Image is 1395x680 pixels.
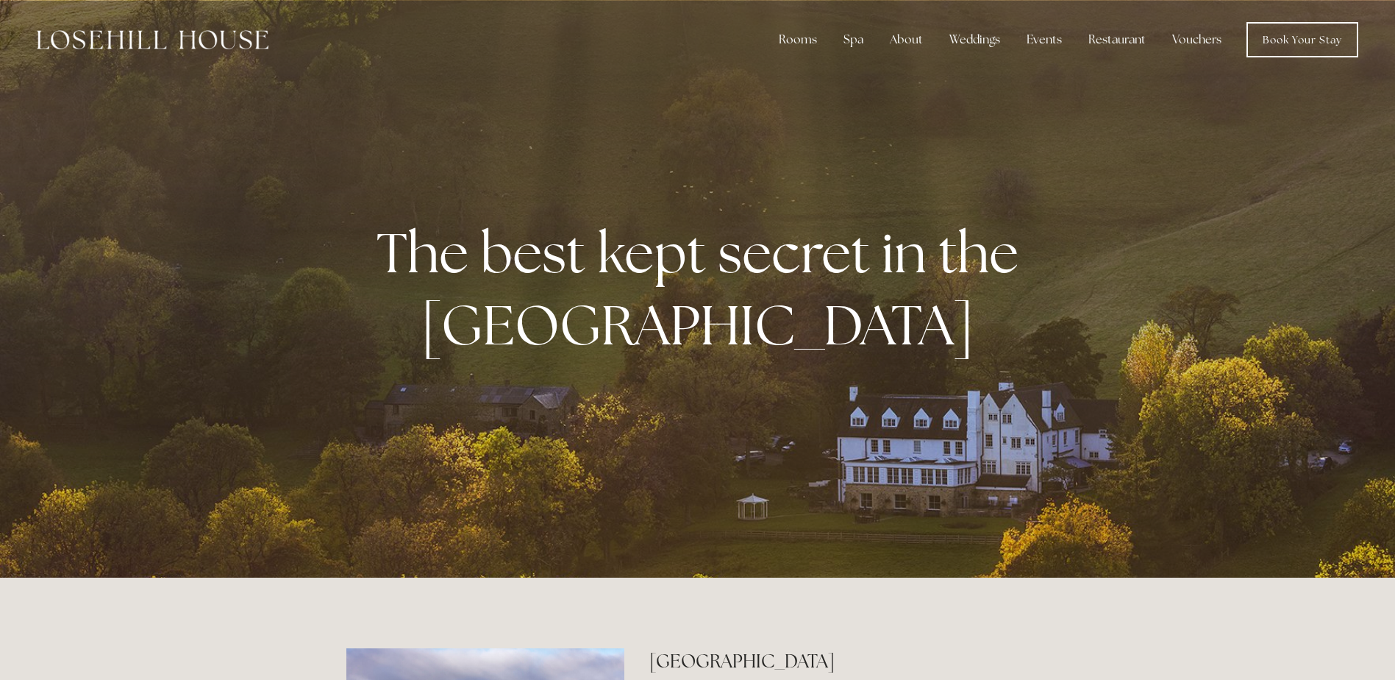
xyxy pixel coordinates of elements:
[1246,22,1358,57] a: Book Your Stay
[1160,25,1233,54] a: Vouchers
[878,25,935,54] div: About
[1015,25,1074,54] div: Events
[1077,25,1157,54] div: Restaurant
[767,25,829,54] div: Rooms
[938,25,1012,54] div: Weddings
[649,648,1049,674] h2: [GEOGRAPHIC_DATA]
[377,216,1030,361] strong: The best kept secret in the [GEOGRAPHIC_DATA]
[37,30,268,49] img: Losehill House
[832,25,875,54] div: Spa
